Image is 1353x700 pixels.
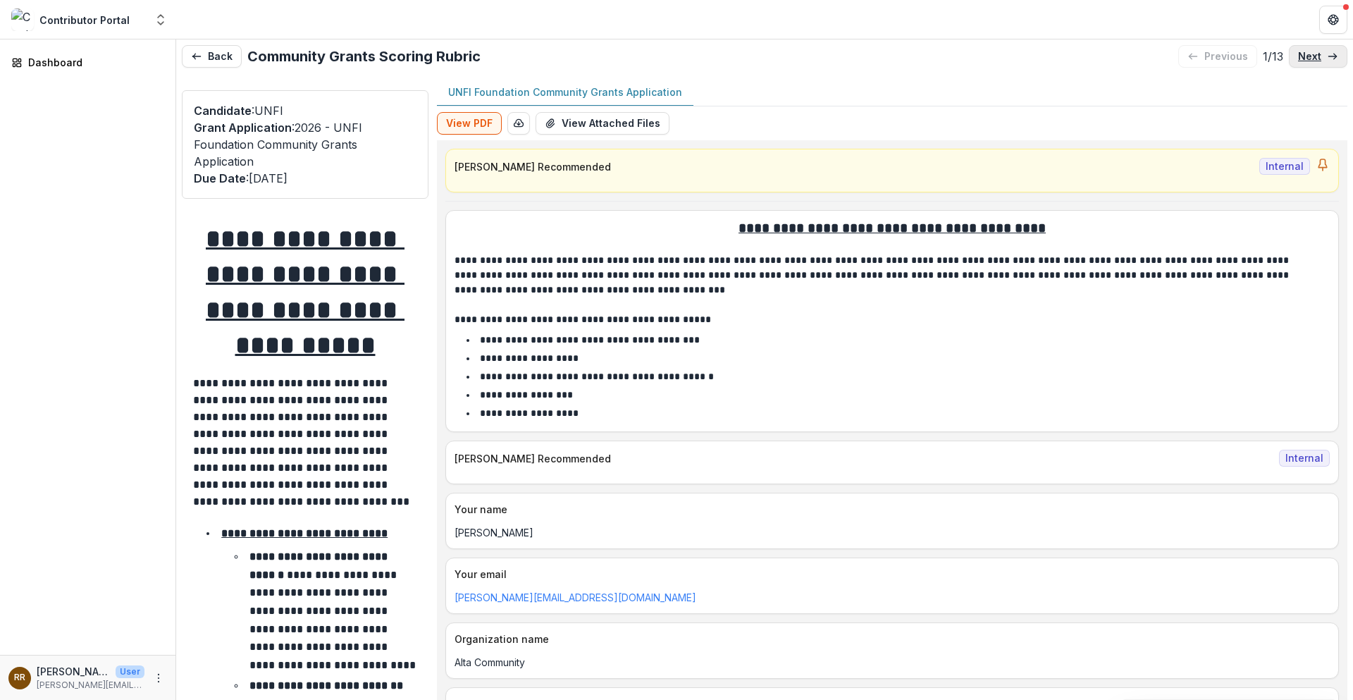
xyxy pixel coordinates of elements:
button: Back [182,45,242,68]
a: [PERSON_NAME][EMAIL_ADDRESS][DOMAIN_NAME] [455,591,696,603]
p: Organization name [455,632,1324,646]
p: [PERSON_NAME] Recommended [455,451,1273,466]
p: Your name [455,502,1324,517]
span: Candidate [194,104,252,118]
button: Get Help [1319,6,1347,34]
div: Contributor Portal [39,13,130,27]
p: User [116,665,144,678]
p: [PERSON_NAME] [37,664,110,679]
button: More [150,670,167,687]
a: Dashboard [6,51,170,74]
button: View PDF [437,112,502,135]
p: : UNFI [194,102,416,119]
p: [PERSON_NAME][EMAIL_ADDRESS][PERSON_NAME][DOMAIN_NAME] [37,679,144,692]
p: UNFI Foundation Community Grants Application [448,85,682,99]
button: View Attached Files [536,112,669,135]
p: Your email [455,567,1324,582]
div: Rachel Reese [14,673,25,682]
span: Grant Application [194,121,292,135]
a: next [1289,45,1347,68]
p: : 2026 - UNFI Foundation Community Grants Application [194,119,416,170]
span: Internal [1279,450,1330,467]
a: [PERSON_NAME] RecommendedInternal [445,149,1339,192]
p: previous [1204,51,1248,63]
img: Contributor Portal [11,8,34,31]
p: Alta Community [455,655,1330,670]
p: [PERSON_NAME] Recommended [455,159,1254,174]
p: : [DATE] [194,170,416,187]
button: previous [1178,45,1257,68]
p: 1 / 13 [1263,48,1283,65]
h2: Community Grants Scoring Rubric [247,48,481,65]
p: next [1298,51,1321,63]
span: Due Date [194,171,246,185]
p: [PERSON_NAME] [455,525,1330,540]
div: Dashboard [28,55,159,70]
span: Internal [1259,158,1310,175]
button: Open entity switcher [151,6,171,34]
